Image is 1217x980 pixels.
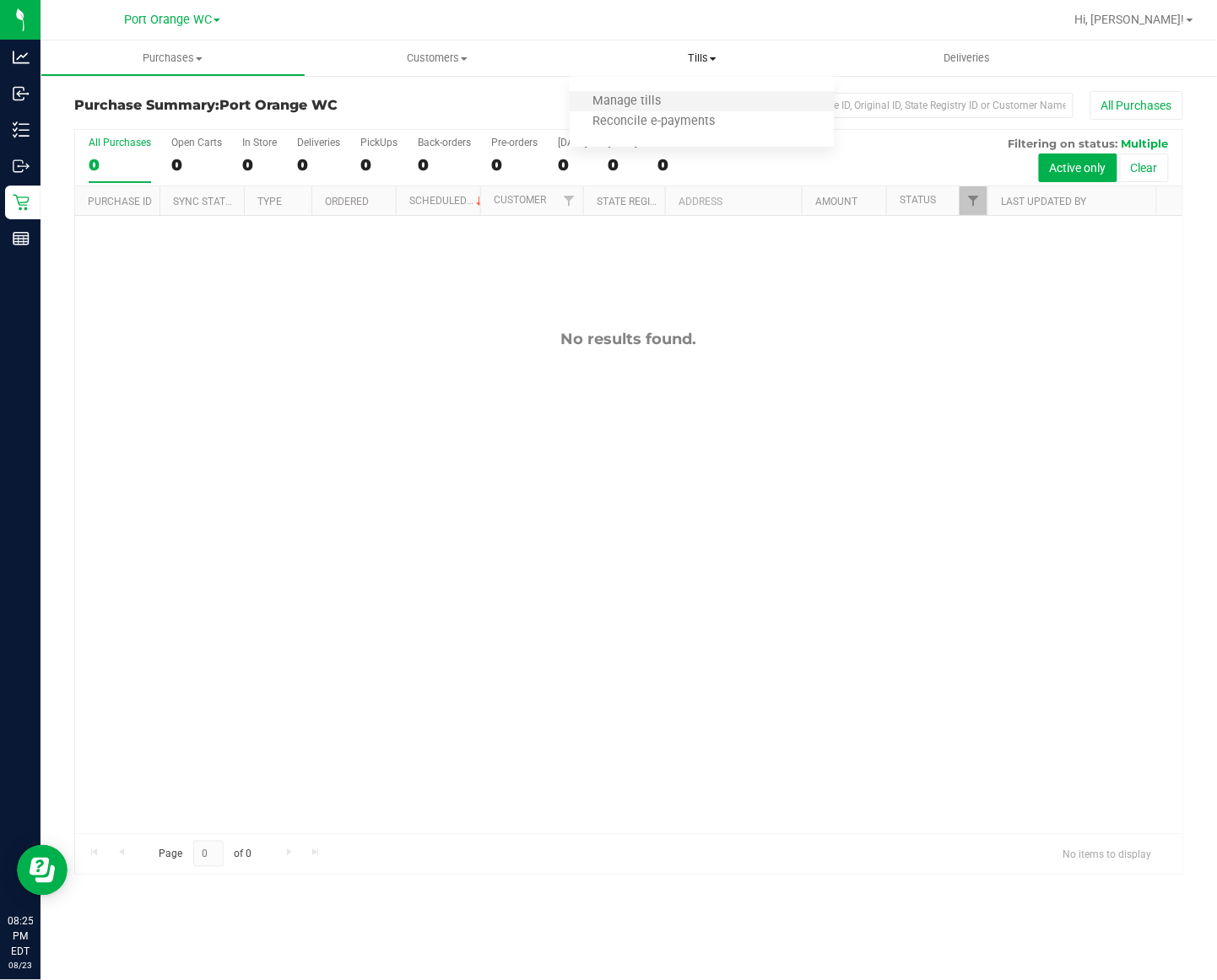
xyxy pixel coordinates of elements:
span: Reconcile e-payments [570,115,738,129]
a: Last Updated By [1001,196,1086,207]
input: Search Purchase ID, Original ID, State Registry ID or Customer Name... [736,93,1074,118]
a: Amount [815,196,857,207]
p: 08:25 PM EDT [8,914,33,960]
div: Open Carts [171,137,222,148]
div: 0 [657,155,720,175]
inline-svg: Inbound [13,85,30,102]
a: Purchases [41,40,306,76]
span: Purchases [41,51,305,66]
button: Clear [1120,153,1169,182]
a: Scheduled [409,195,486,207]
div: Pre-orders [491,137,538,148]
span: Manage tills [570,94,684,109]
div: 0 [608,155,637,175]
a: State Registry ID [597,196,685,207]
span: Deliveries [921,51,1013,66]
div: 0 [360,155,398,175]
div: No results found. [75,330,1182,348]
span: Port Orange WC [219,97,338,113]
a: Filter [960,186,987,215]
p: 08/23 [8,960,33,972]
a: Ordered [325,196,369,207]
span: Customers [306,51,570,66]
a: Deliveries [835,40,1100,76]
a: Filter [554,186,582,215]
div: [DATE] [558,137,587,148]
span: Hi, [PERSON_NAME]! [1075,13,1185,26]
div: PickUps [360,137,398,148]
div: 0 [558,155,587,175]
a: Sync Status [173,196,238,207]
inline-svg: Reports [13,230,30,247]
div: All Purchases [89,137,151,148]
inline-svg: Outbound [13,158,30,175]
span: Tills [570,51,835,66]
div: 0 [171,155,222,175]
div: 0 [418,155,471,175]
a: Type [257,196,282,207]
span: Multiple [1122,137,1169,150]
div: 0 [89,155,151,175]
span: Port Orange WC [124,13,212,27]
inline-svg: Analytics [13,49,30,66]
inline-svg: Inventory [13,121,30,138]
a: Tills Manage tills Reconcile e-payments [570,40,835,76]
div: In Store [242,137,277,148]
button: All Purchases [1090,91,1183,120]
div: 0 [297,155,340,175]
a: Purchase ID [88,196,152,207]
div: Deliveries [297,137,340,148]
div: 0 [242,155,277,175]
div: Back-orders [418,137,471,148]
inline-svg: Retail [13,194,30,211]
div: 0 [491,155,538,175]
iframe: Resource center [17,845,68,896]
span: No items to display [1050,841,1166,866]
a: Customer [494,194,546,206]
th: Address [665,186,802,216]
a: Status [900,194,936,206]
h3: Purchase Summary: [74,98,444,113]
span: Page of 0 [144,841,266,867]
span: Filtering on status: [1009,137,1118,150]
button: Active only [1039,153,1117,182]
a: Customers [306,40,571,76]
